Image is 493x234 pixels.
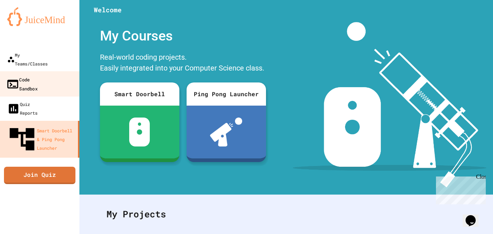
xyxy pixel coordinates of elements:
[293,22,486,187] img: banner-image-my-projects.png
[96,22,270,50] div: My Courses
[129,118,150,146] img: sdb-white.svg
[187,82,266,106] div: Ping Pong Launcher
[433,174,486,204] iframe: chat widget
[7,51,48,68] div: My Teams/Classes
[4,167,75,184] a: Join Quiz
[99,200,473,228] div: My Projects
[3,3,50,46] div: Chat with us now!Close
[6,75,38,93] div: Code Sandbox
[100,82,179,106] div: Smart Doorbell
[463,205,486,227] iframe: chat widget
[210,118,242,146] img: ppl-with-ball.png
[7,100,38,117] div: Quiz Reports
[96,50,270,77] div: Real-world coding projects. Easily integrated into your Computer Science class.
[7,124,75,154] div: Smart Doorbell & Ping Pong Launcher
[7,7,72,26] img: logo-orange.svg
